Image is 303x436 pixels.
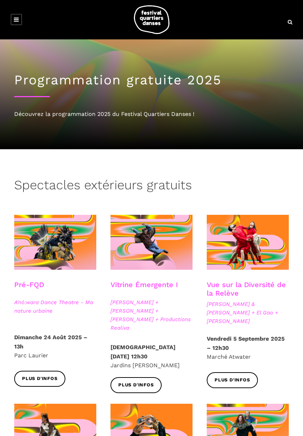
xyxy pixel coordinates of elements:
[14,333,96,360] p: Parc Laurier
[110,280,178,298] h3: Vitrine Émergente I
[207,280,289,298] h3: Vue sur la Diversité de la Relève
[215,376,250,384] span: Plus d'infos
[110,377,162,393] a: Plus d'infos
[14,280,44,298] h3: Pré-FQD
[14,298,96,315] span: A'nó:wara Dance Theatre - Ma nature urbaine
[207,335,285,351] strong: Vendredi 5 Septembre 2025 – 12h30
[134,5,169,34] img: logo-fqd-med
[207,300,289,325] span: [PERSON_NAME] & [PERSON_NAME] + El Gao + [PERSON_NAME]
[14,334,87,350] strong: Dimanche 24 Août 2025 – 13h
[207,372,258,388] a: Plus d'infos
[110,343,193,370] p: Jardins [PERSON_NAME]
[118,381,154,389] span: Plus d'infos
[14,371,65,387] a: Plus d'infos
[110,298,193,332] span: [PERSON_NAME] + [PERSON_NAME] + [PERSON_NAME] + Productions Realiva
[22,375,58,382] span: Plus d'infos
[207,334,289,362] p: Marché Atwater
[14,72,289,88] h1: Programmation gratuite 2025
[14,178,192,195] h3: Spectacles extérieurs gratuits
[110,344,175,360] strong: [DEMOGRAPHIC_DATA][DATE] 12h30
[14,110,289,119] div: Découvrez la programmation 2025 du Festival Quartiers Danses !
